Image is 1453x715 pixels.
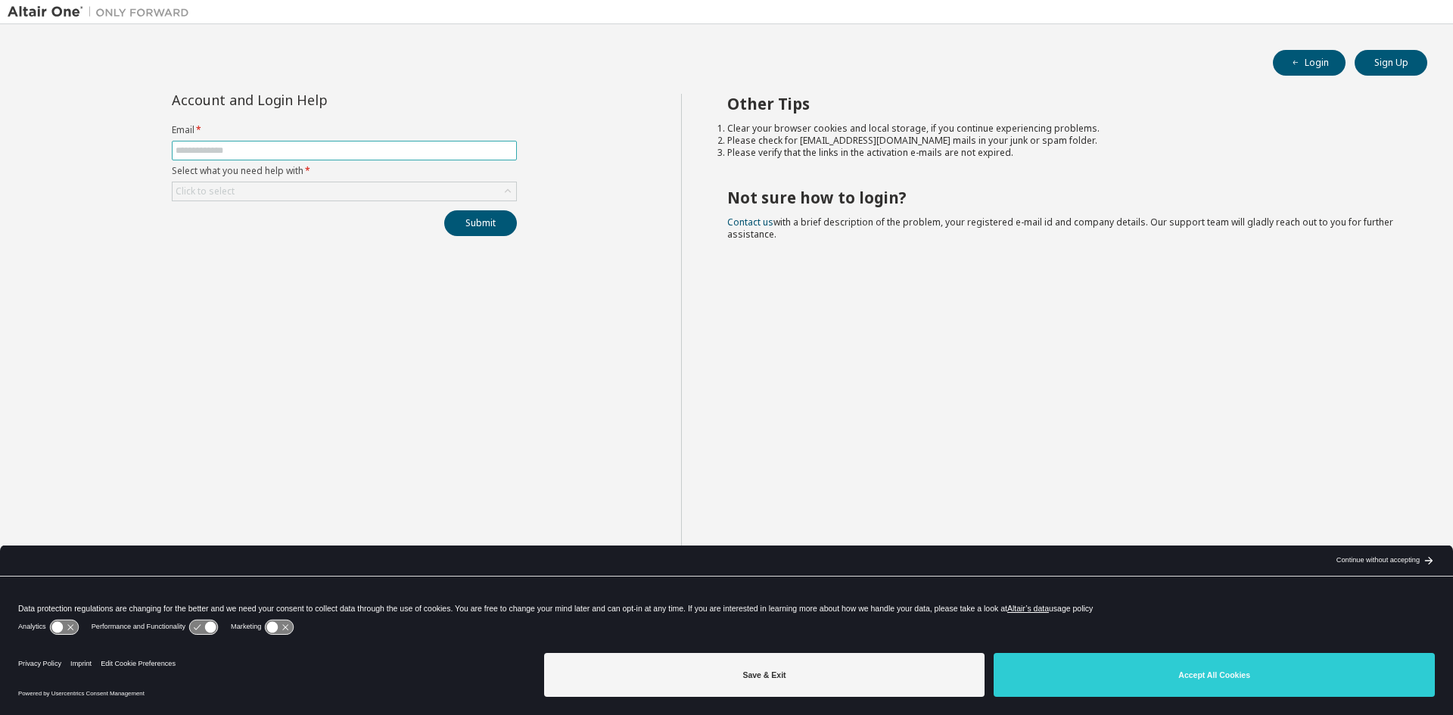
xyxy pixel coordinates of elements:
[172,165,517,177] label: Select what you need help with
[727,135,1401,147] li: Please check for [EMAIL_ADDRESS][DOMAIN_NAME] mails in your junk or spam folder.
[172,124,517,136] label: Email
[727,188,1401,207] h2: Not sure how to login?
[444,210,517,236] button: Submit
[727,94,1401,113] h2: Other Tips
[1273,50,1346,76] button: Login
[173,182,516,201] div: Click to select
[727,216,1393,241] span: with a brief description of the problem, your registered e-mail id and company details. Our suppo...
[176,185,235,197] div: Click to select
[727,123,1401,135] li: Clear your browser cookies and local storage, if you continue experiencing problems.
[172,94,448,106] div: Account and Login Help
[8,5,197,20] img: Altair One
[727,147,1401,159] li: Please verify that the links in the activation e-mails are not expired.
[1355,50,1427,76] button: Sign Up
[727,216,773,228] a: Contact us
